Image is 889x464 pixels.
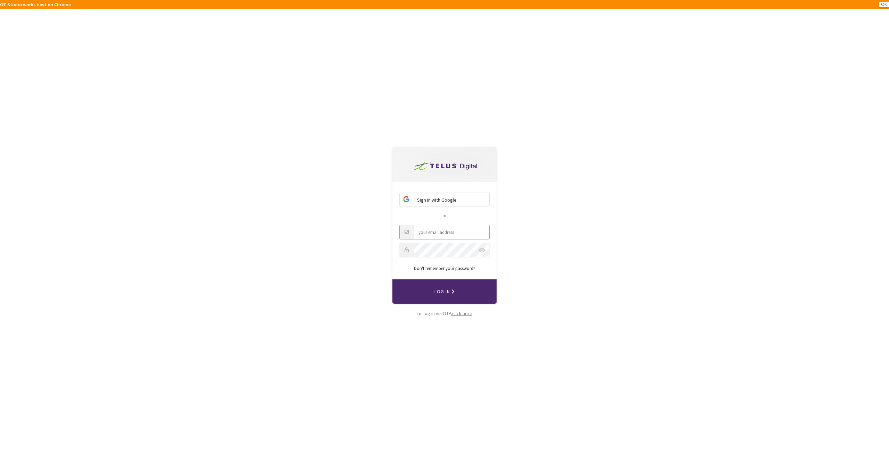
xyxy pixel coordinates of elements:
div: Sign in with Google [400,193,489,207]
button: OK [879,2,889,7]
label: Show password [479,248,485,253]
span: Log In [434,284,455,299]
a: Don't remember your password? [414,265,475,271]
button: Log In [392,279,497,304]
input: Password [414,243,489,257]
div: To Log in via OTP, [392,310,497,317]
span: or [442,213,447,219]
input: Email [414,225,489,239]
div: click here [452,310,472,317]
